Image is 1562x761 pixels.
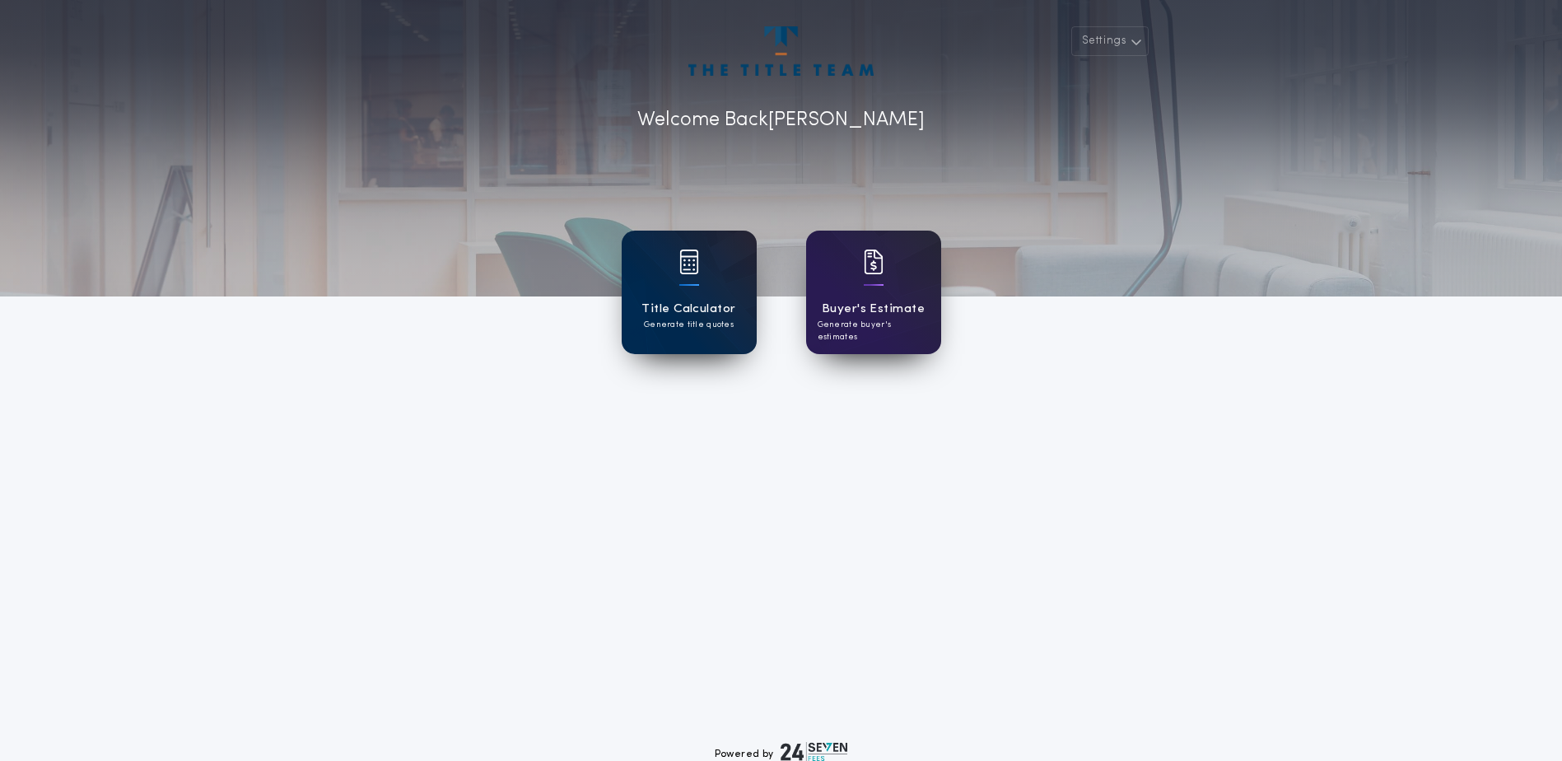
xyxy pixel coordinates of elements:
[622,231,757,354] a: card iconTitle CalculatorGenerate title quotes
[637,105,925,135] p: Welcome Back [PERSON_NAME]
[806,231,941,354] a: card iconBuyer's EstimateGenerate buyer's estimates
[864,250,884,274] img: card icon
[641,300,735,319] h1: Title Calculator
[688,26,873,76] img: account-logo
[822,300,925,319] h1: Buyer's Estimate
[644,319,734,331] p: Generate title quotes
[818,319,930,343] p: Generate buyer's estimates
[1071,26,1149,56] button: Settings
[679,250,699,274] img: card icon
